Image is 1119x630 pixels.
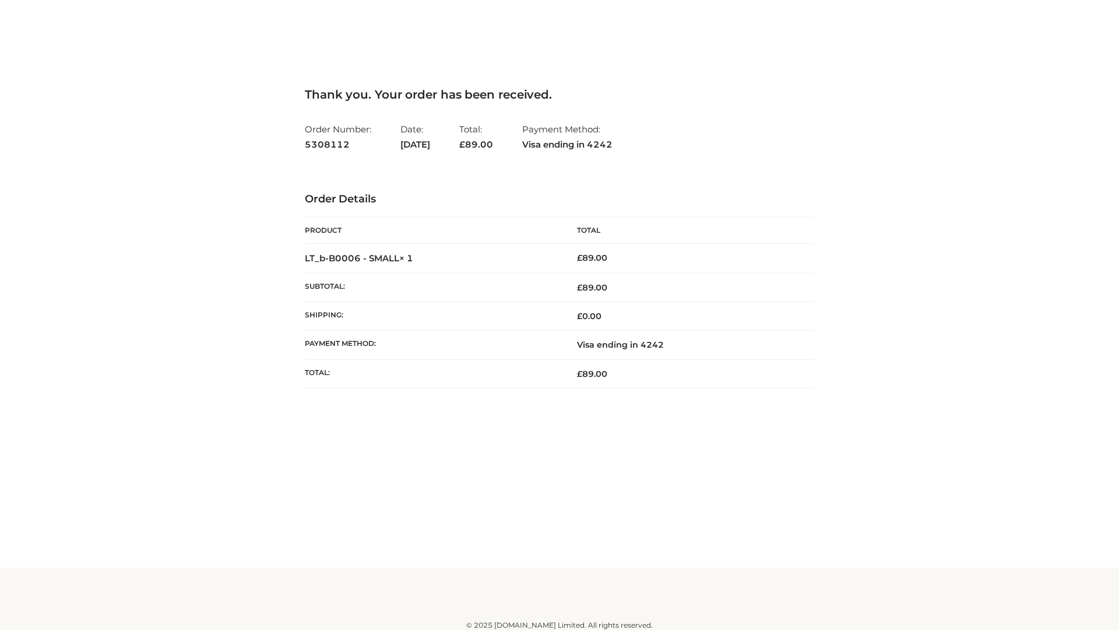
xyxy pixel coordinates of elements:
li: Date: [400,119,430,155]
strong: Visa ending in 4242 [522,137,613,152]
h3: Thank you. Your order has been received. [305,87,814,101]
td: Visa ending in 4242 [559,331,814,359]
th: Total [559,218,814,244]
bdi: 89.00 [577,253,607,263]
th: Shipping: [305,302,559,331]
strong: [DATE] [400,137,430,152]
th: Payment method: [305,331,559,359]
span: £ [459,139,465,150]
strong: 5308112 [305,137,371,152]
li: Order Number: [305,119,371,155]
span: £ [577,282,582,293]
span: £ [577,369,582,379]
span: 89.00 [459,139,493,150]
li: Payment Method: [522,119,613,155]
th: Subtotal: [305,273,559,302]
th: Total: [305,359,559,388]
h3: Order Details [305,193,814,206]
th: Product [305,218,559,244]
span: 89.00 [577,282,607,293]
strong: LT_b-B0006 - SMALL [305,253,413,264]
strong: × 1 [399,253,413,264]
span: £ [577,311,582,321]
bdi: 0.00 [577,311,601,321]
li: Total: [459,119,493,155]
span: 89.00 [577,369,607,379]
span: £ [577,253,582,263]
